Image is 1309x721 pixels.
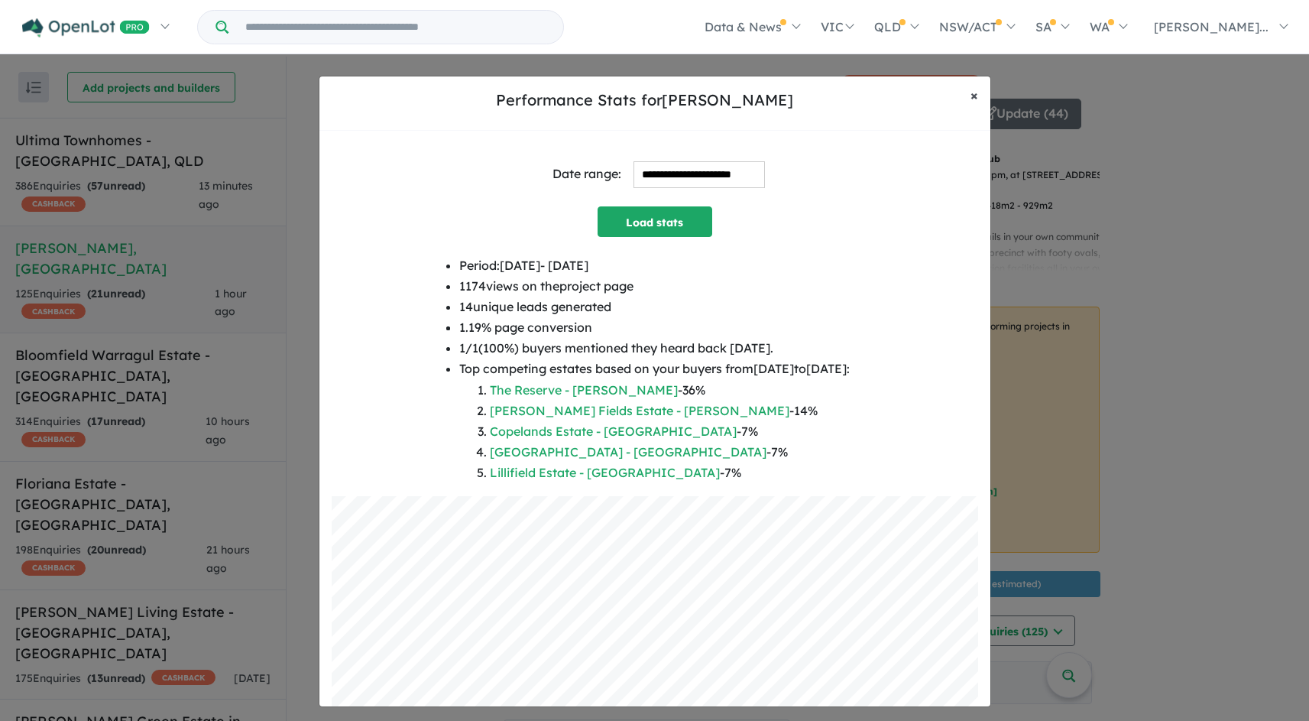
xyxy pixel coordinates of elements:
a: Copelands Estate - [GEOGRAPHIC_DATA] [490,424,737,439]
li: - 7 % [490,463,850,483]
li: - 14 % [490,401,850,421]
li: - 36 % [490,380,850,401]
h5: Performance Stats for [PERSON_NAME] [332,89,958,112]
li: - 7 % [490,442,850,463]
li: 1.19 % page conversion [459,317,850,338]
li: Period: [DATE] - [DATE] [459,255,850,276]
span: [PERSON_NAME]... [1154,19,1268,34]
li: 1 / 1 ( 100 %) buyers mentioned they heard back [DATE]. [459,338,850,359]
a: The Reserve - [PERSON_NAME] [490,382,678,398]
li: 1174 views on the project page [459,276,850,297]
a: [GEOGRAPHIC_DATA] - [GEOGRAPHIC_DATA] [490,444,766,460]
li: - 7 % [490,421,850,442]
img: Openlot PRO Logo White [22,18,150,37]
li: 14 unique leads generated [459,297,850,317]
span: × [970,86,978,104]
div: Date range: [552,164,621,184]
li: Top competing estates based on your buyers from [DATE] to [DATE] : [459,359,850,483]
a: [PERSON_NAME] Fields Estate - [PERSON_NAME] [490,403,789,418]
a: Lillifield Estate - [GEOGRAPHIC_DATA] [490,465,720,480]
button: Load stats [598,206,712,237]
input: Try estate name, suburb, builder or developer [232,11,560,44]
